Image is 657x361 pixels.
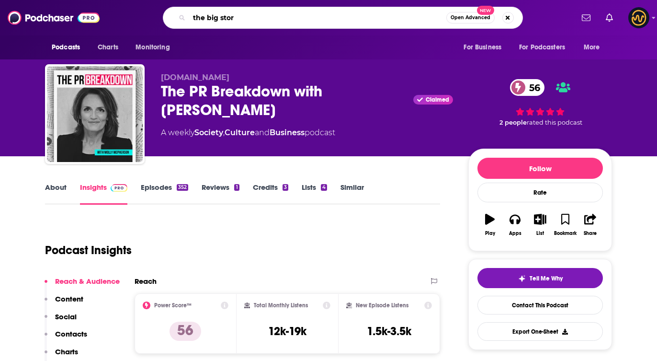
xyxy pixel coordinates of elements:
[189,10,446,25] input: Search podcasts, credits, & more...
[510,79,545,96] a: 56
[509,231,521,236] div: Apps
[47,66,143,162] img: The PR Breakdown with Molly McPherson
[477,158,603,179] button: Follow
[55,294,83,303] p: Content
[154,302,192,309] h2: Power Score™
[254,302,308,309] h2: Total Monthly Listens
[45,183,67,205] a: About
[520,79,545,96] span: 56
[45,329,87,347] button: Contacts
[136,41,170,54] span: Monitoring
[553,208,578,242] button: Bookmark
[628,7,649,28] img: User Profile
[527,119,582,126] span: rated this podcast
[340,183,364,205] a: Similar
[161,127,335,139] div: A weekly podcast
[55,312,77,321] p: Social
[536,231,544,236] div: List
[518,275,526,282] img: tell me why sparkle
[477,296,603,314] a: Contact This Podcast
[283,184,288,191] div: 3
[111,184,127,192] img: Podchaser Pro
[45,243,132,257] h1: Podcast Insights
[477,208,502,242] button: Play
[584,231,597,236] div: Share
[8,9,100,27] img: Podchaser - Follow, Share and Rate Podcasts
[255,128,270,137] span: and
[577,38,612,57] button: open menu
[426,97,449,102] span: Claimed
[177,184,188,191] div: 352
[519,41,565,54] span: For Podcasters
[502,208,527,242] button: Apps
[321,184,327,191] div: 4
[98,41,118,54] span: Charts
[55,347,78,356] p: Charts
[477,6,494,15] span: New
[52,41,80,54] span: Podcasts
[55,277,120,286] p: Reach & Audience
[356,302,408,309] h2: New Episode Listens
[602,10,617,26] a: Show notifications dropdown
[234,184,239,191] div: 1
[141,183,188,205] a: Episodes352
[91,38,124,57] a: Charts
[55,329,87,338] p: Contacts
[225,128,255,137] a: Culture
[451,15,490,20] span: Open Advanced
[446,12,495,23] button: Open AdvancedNew
[528,208,553,242] button: List
[457,38,513,57] button: open menu
[628,7,649,28] button: Show profile menu
[135,277,157,286] h2: Reach
[270,128,305,137] a: Business
[163,7,523,29] div: Search podcasts, credits, & more...
[129,38,182,57] button: open menu
[584,41,600,54] span: More
[513,38,579,57] button: open menu
[202,183,239,205] a: Reviews1
[45,277,120,294] button: Reach & Audience
[161,73,229,82] span: [DOMAIN_NAME]
[578,10,594,26] a: Show notifications dropdown
[268,324,306,338] h3: 12k-19k
[223,128,225,137] span: ,
[45,312,77,330] button: Social
[628,7,649,28] span: Logged in as LowerStreet
[477,268,603,288] button: tell me why sparkleTell Me Why
[302,183,327,205] a: Lists4
[477,183,603,202] div: Rate
[367,324,411,338] h3: 1.5k-3.5k
[499,119,527,126] span: 2 people
[578,208,603,242] button: Share
[45,38,92,57] button: open menu
[554,231,577,236] div: Bookmark
[80,183,127,205] a: InsightsPodchaser Pro
[170,322,201,341] p: 56
[45,294,83,312] button: Content
[477,322,603,341] button: Export One-Sheet
[464,41,501,54] span: For Business
[468,73,612,132] div: 56 2 peoplerated this podcast
[253,183,288,205] a: Credits3
[530,275,563,282] span: Tell Me Why
[194,128,223,137] a: Society
[485,231,495,236] div: Play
